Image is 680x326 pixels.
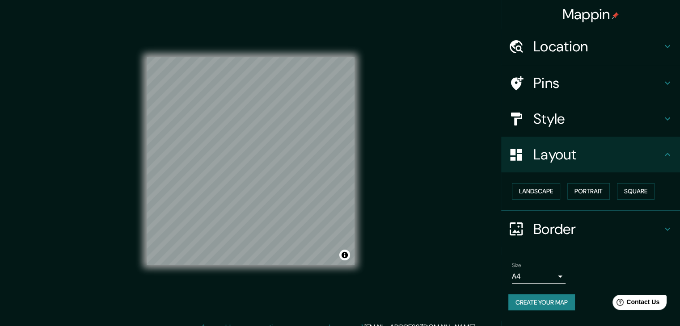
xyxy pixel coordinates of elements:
[339,250,350,260] button: Toggle attribution
[147,57,355,265] canvas: Map
[501,137,680,172] div: Layout
[533,220,662,238] h4: Border
[533,110,662,128] h4: Style
[501,211,680,247] div: Border
[600,291,670,316] iframe: Help widget launcher
[501,29,680,64] div: Location
[567,183,610,200] button: Portrait
[512,183,560,200] button: Landscape
[512,269,566,284] div: A4
[508,294,575,311] button: Create your map
[501,65,680,101] div: Pins
[533,74,662,92] h4: Pins
[533,146,662,163] h4: Layout
[562,5,619,23] h4: Mappin
[512,261,521,269] label: Size
[533,38,662,55] h4: Location
[501,101,680,137] div: Style
[612,12,619,19] img: pin-icon.png
[617,183,655,200] button: Square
